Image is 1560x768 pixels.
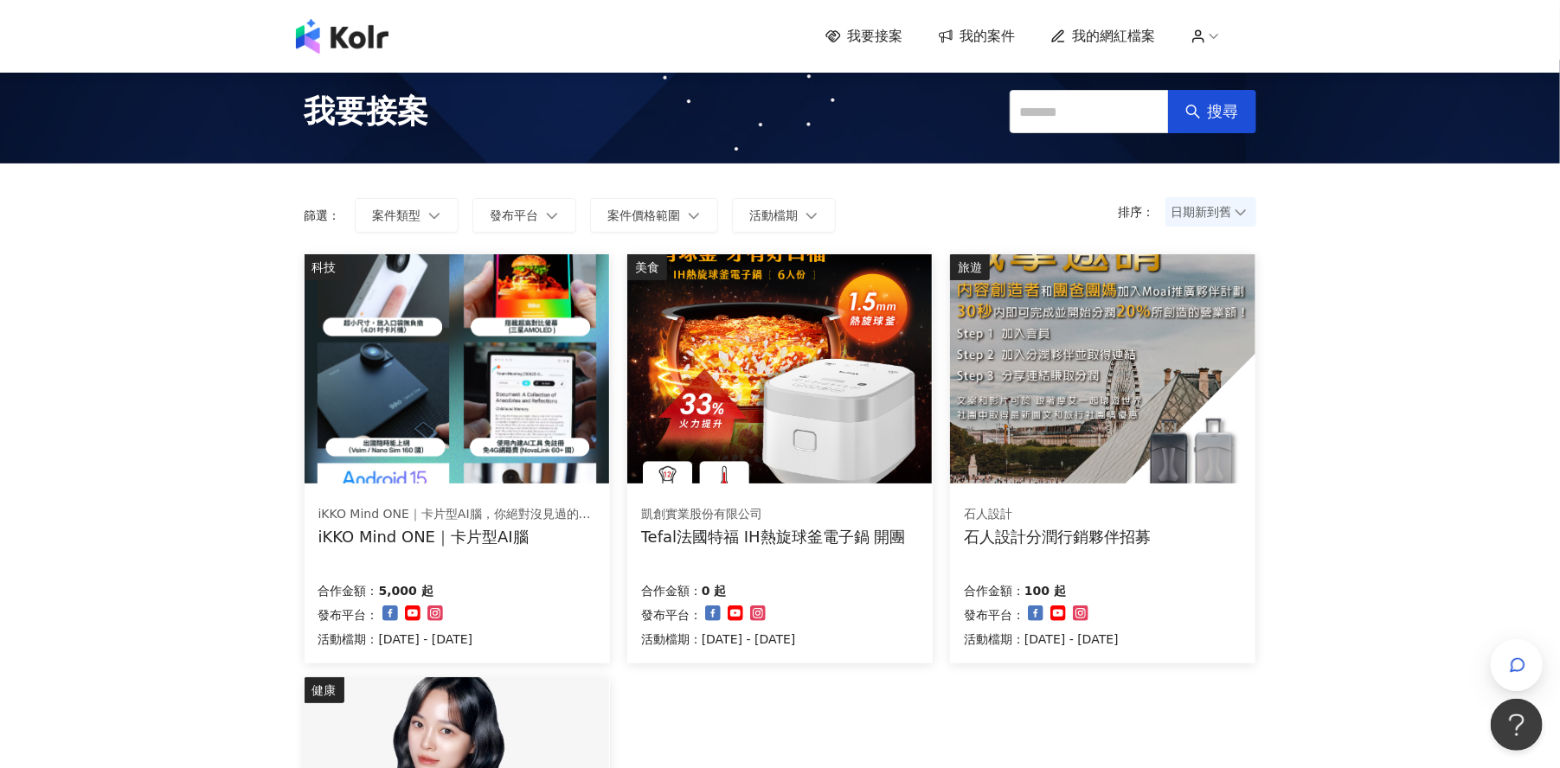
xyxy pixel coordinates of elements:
p: 合作金額： [641,580,702,601]
div: 科技 [305,254,344,280]
div: 美食 [627,254,667,280]
img: logo [296,19,388,54]
img: Tefal法國特福 IH熱旋球釜電子鍋 開團 [627,254,932,483]
a: 我的網紅檔案 [1050,27,1156,46]
div: iKKO Mind ONE｜卡片型AI腦 [318,526,595,547]
span: 我要接案 [305,90,429,133]
p: 活動檔期：[DATE] - [DATE] [318,629,473,650]
div: iKKO Mind ONE｜卡片型AI腦，你絕對沒見過的超強AI設備 [318,506,595,523]
span: search [1185,104,1201,119]
span: 我的網紅檔案 [1073,27,1156,46]
a: 我的案件 [938,27,1016,46]
a: 我要接案 [825,27,903,46]
p: 發布平台： [318,605,379,625]
span: 日期新到舊 [1172,199,1250,225]
p: 篩選： [305,208,341,222]
p: 活動檔期：[DATE] - [DATE] [964,629,1119,650]
span: 我要接案 [848,27,903,46]
button: 搜尋 [1168,90,1256,133]
button: 案件價格範圍 [590,198,718,233]
p: 100 起 [1024,580,1066,601]
p: 排序： [1119,205,1165,219]
img: 石人設計行李箱 [950,254,1255,483]
div: 石人設計 [964,506,1151,523]
div: Tefal法國特福 IH熱旋球釜電子鍋 開團 [641,526,906,547]
span: 案件價格範圍 [608,208,681,222]
p: 活動檔期：[DATE] - [DATE] [641,629,796,650]
p: 發布平台： [641,605,702,625]
p: 發布平台： [964,605,1024,625]
span: 搜尋 [1208,102,1239,121]
p: 0 起 [702,580,727,601]
button: 發布平台 [472,198,576,233]
iframe: Help Scout Beacon - Open [1491,699,1543,751]
div: 凱創實業股份有限公司 [641,506,906,523]
p: 5,000 起 [379,580,433,601]
button: 活動檔期 [732,198,836,233]
span: 案件類型 [373,208,421,222]
img: iKKO Mind ONE｜卡片型AI腦 [305,254,609,483]
span: 發布平台 [491,208,539,222]
p: 合作金額： [318,580,379,601]
p: 合作金額： [964,580,1024,601]
div: 健康 [305,677,344,703]
button: 案件類型 [355,198,459,233]
span: 我的案件 [960,27,1016,46]
div: 旅遊 [950,254,990,280]
div: 石人設計分潤行銷夥伴招募 [964,526,1151,547]
span: 活動檔期 [750,208,799,222]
